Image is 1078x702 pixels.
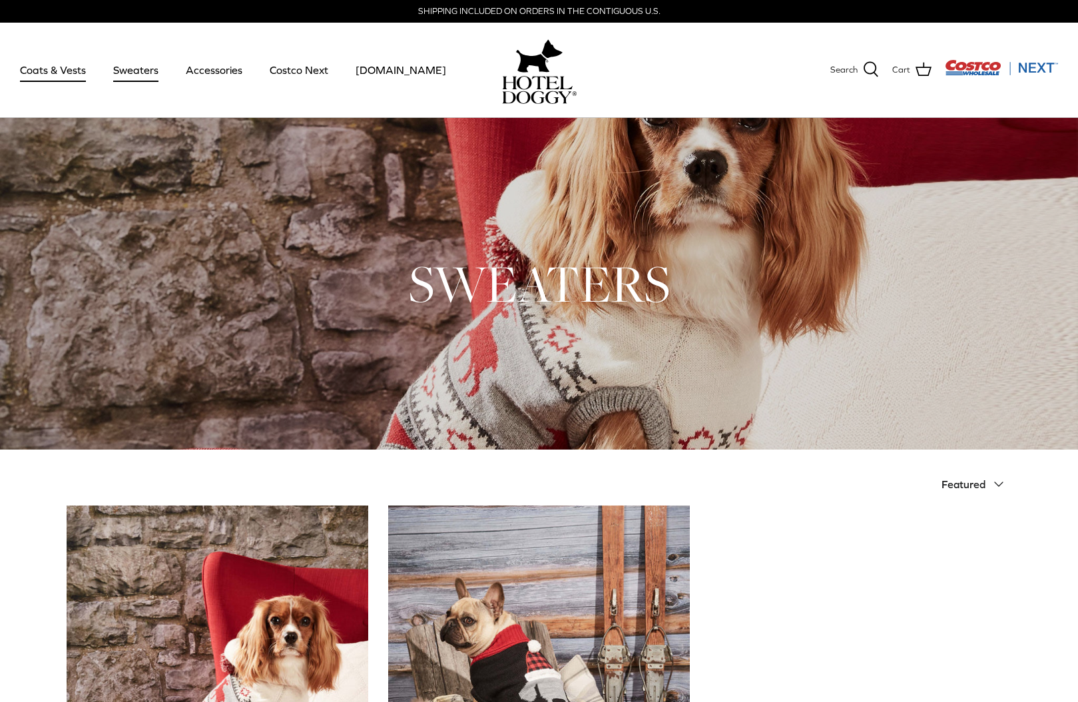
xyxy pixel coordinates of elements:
[942,470,1012,499] button: Featured
[830,61,879,79] a: Search
[8,47,98,93] a: Coats & Vests
[892,61,932,79] a: Cart
[892,63,910,77] span: Cart
[945,68,1058,78] a: Visit Costco Next
[516,36,563,76] img: hoteldoggy.com
[344,47,458,93] a: [DOMAIN_NAME]
[830,63,858,77] span: Search
[174,47,254,93] a: Accessories
[502,76,577,104] img: hoteldoggycom
[67,251,1012,316] h1: SWEATERS
[945,59,1058,76] img: Costco Next
[258,47,340,93] a: Costco Next
[101,47,170,93] a: Sweaters
[502,36,577,104] a: hoteldoggy.com hoteldoggycom
[942,478,985,490] span: Featured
